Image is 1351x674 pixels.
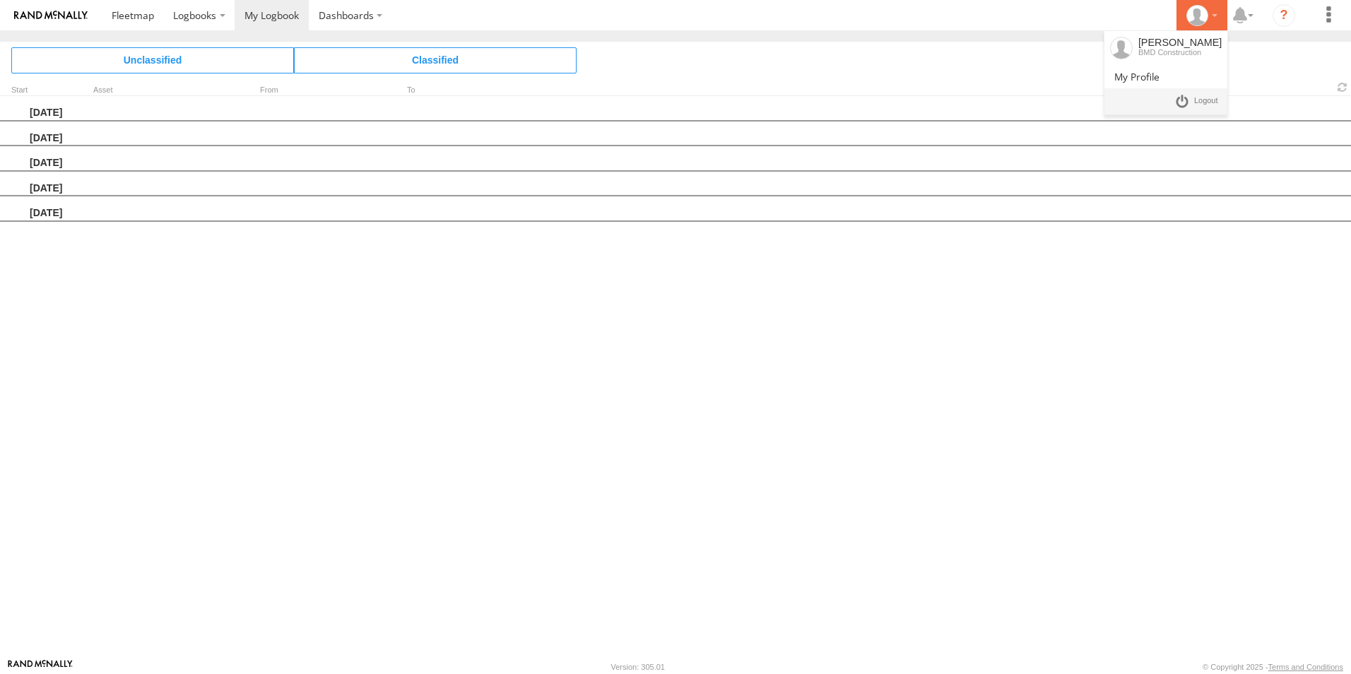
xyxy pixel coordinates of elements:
[1138,48,1222,57] div: BMD Construction
[1334,81,1351,94] span: Refresh
[294,47,577,73] span: Click to view Classified Trips
[240,87,382,94] div: From
[1268,663,1343,671] a: Terms and Conditions
[1203,663,1343,671] div: © Copyright 2025 -
[1138,37,1222,48] div: [PERSON_NAME]
[93,87,235,94] div: Asset
[1273,4,1295,27] i: ?
[11,87,54,94] div: Click to Sort
[387,87,529,94] div: To
[8,660,73,674] a: Visit our Website
[11,47,294,73] span: Click to view Unclassified Trips
[14,11,88,20] img: rand-logo.svg
[611,663,665,671] div: Version: 305.01
[1181,5,1222,26] div: James McInally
